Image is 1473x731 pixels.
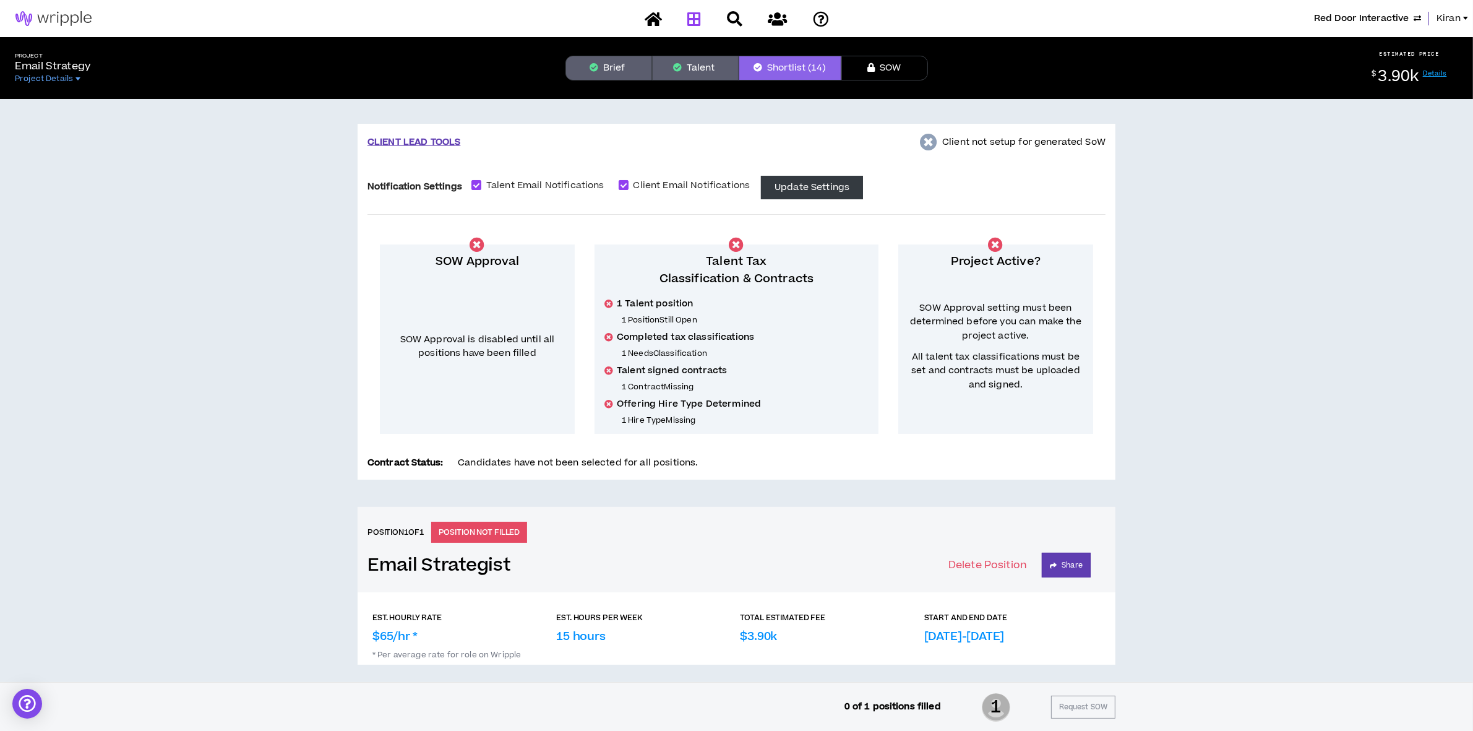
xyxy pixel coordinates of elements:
p: EST. HOURLY RATE [372,612,442,623]
button: Brief [565,56,652,80]
span: 3.90k [1378,66,1419,87]
p: Client not setup for generated SoW [942,136,1106,149]
button: Talent [652,56,739,80]
sup: $ [1372,69,1376,79]
p: EST. HOURS PER WEEK [556,612,643,623]
button: Update Settings [761,176,863,199]
span: SOW Approval is disabled until all positions have been filled [400,333,555,360]
h5: Project [15,53,91,59]
span: Completed tax classifications [617,331,754,344]
label: Notification Settings [367,176,462,197]
p: 1 Position Still Open [622,315,869,325]
span: Talent signed contracts [617,365,727,377]
p: 1 Contract Missing [622,382,869,392]
p: ESTIMATED PRICE [1380,50,1440,58]
span: SOW Approval setting must been determined before you can make the project active. [908,301,1083,343]
span: 1 [982,692,1010,723]
p: 15 hours [556,628,606,645]
p: $65/hr [372,628,418,645]
span: Client Email Notifications [629,179,755,192]
p: START AND END DATE [924,612,1007,623]
p: Contract Status: [367,456,443,470]
p: 1 Needs Classification [622,348,869,358]
div: Open Intercom Messenger [12,689,42,719]
p: CLIENT LEAD TOOLS [367,136,460,149]
button: Request SOW [1051,696,1115,719]
span: Project Details [15,74,73,84]
a: Email Strategist [367,555,511,576]
button: Delete Position [948,553,1027,577]
p: SOW Approval [390,253,565,270]
p: Talent Tax Classification & Contracts [604,253,869,288]
p: Project Active? [908,253,1083,270]
span: Talent Email Notifications [481,179,609,192]
span: Red Door Interactive [1314,12,1409,25]
button: Share [1042,553,1091,577]
p: POSITION NOT FILLED [431,522,528,543]
button: Red Door Interactive [1314,12,1421,25]
span: Kiran [1436,12,1461,25]
span: 1 Talent position [617,298,693,310]
span: Offering Hire Type Determined [617,398,761,410]
p: 1 Hire Type Missing [622,415,869,425]
button: SOW [841,56,928,80]
a: Details [1423,69,1447,78]
p: Email Strategy [15,59,91,74]
p: $3.90k [741,628,778,645]
button: Shortlist (14) [739,56,841,80]
p: * Per average rate for role on Wripple [372,645,1101,660]
p: [DATE]-[DATE] [924,628,1005,645]
p: 0 of 1 positions filled [844,700,941,714]
p: TOTAL ESTIMATED FEE [741,612,826,623]
h6: Position 1 of 1 [367,527,424,538]
span: Candidates have not been selected for all positions. [458,456,698,469]
span: All talent tax classifications must be set and contracts must be uploaded and signed. [908,350,1083,392]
